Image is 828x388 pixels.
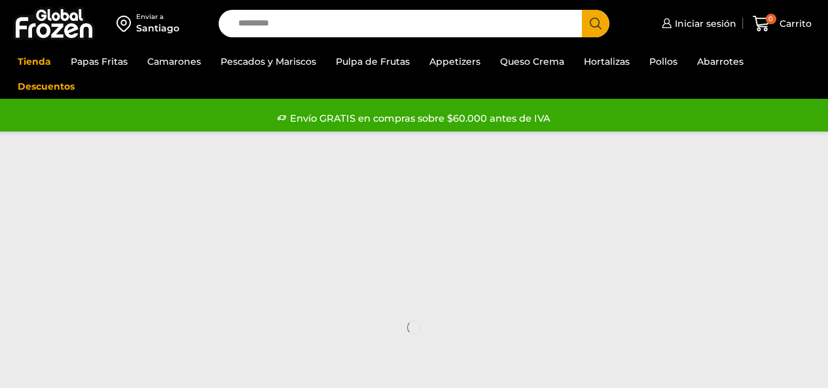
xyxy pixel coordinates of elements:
a: Queso Crema [494,49,571,74]
a: Papas Fritas [64,49,134,74]
div: Enviar a [136,12,179,22]
span: Carrito [776,17,812,30]
a: Camarones [141,49,207,74]
a: Iniciar sesión [658,10,736,37]
a: Appetizers [423,49,487,74]
a: 0 Carrito [749,9,815,39]
a: Descuentos [11,74,81,99]
a: Pescados y Mariscos [214,49,323,74]
a: Pollos [643,49,684,74]
span: Iniciar sesión [672,17,736,30]
a: Abarrotes [691,49,750,74]
button: Search button [582,10,609,37]
a: Hortalizas [577,49,636,74]
div: Santiago [136,22,179,35]
a: Pulpa de Frutas [329,49,416,74]
a: Tienda [11,49,58,74]
span: 0 [766,14,776,24]
img: address-field-icon.svg [117,12,136,35]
